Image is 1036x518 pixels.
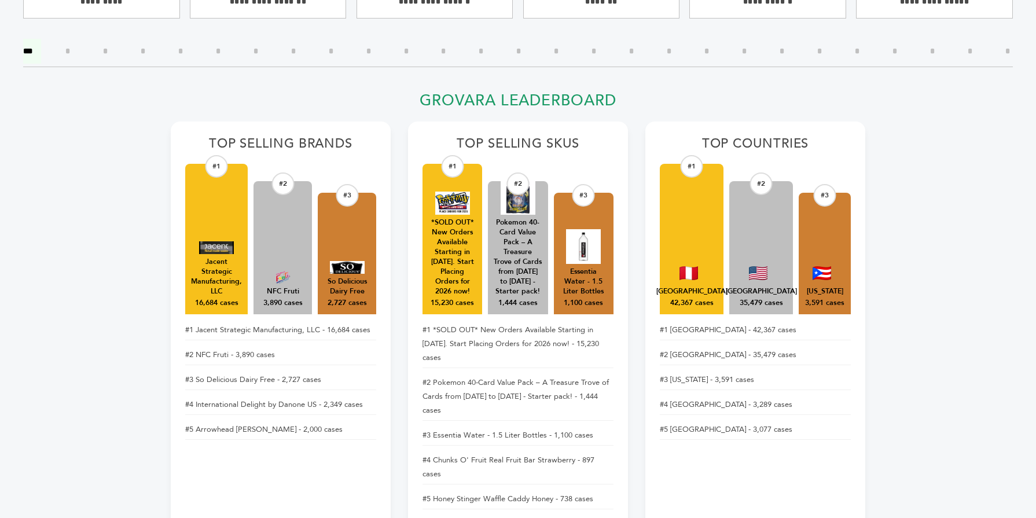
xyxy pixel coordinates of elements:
img: So Delicious Dairy Free [330,261,365,274]
img: *SOLD OUT* New Orders Available Starting in 2026. Start Placing Orders for 2026 now! [435,192,470,215]
div: 1,444 cases [498,298,538,308]
div: #3 [572,184,595,207]
h2: Top Countries [660,136,851,158]
li: #2 [GEOGRAPHIC_DATA] - 35,479 cases [660,345,851,365]
div: Puerto Rico [807,286,843,296]
div: United States [726,286,797,296]
div: #3 [814,184,836,207]
li: #1 [GEOGRAPHIC_DATA] - 42,367 cases [660,320,851,340]
li: #3 [US_STATE] - 3,591 cases [660,370,851,390]
li: #3 So Delicious Dairy Free - 2,727 cases [185,370,376,390]
li: #4 International Delight by Danone US - 2,349 cases [185,395,376,415]
li: #5 Arrowhead [PERSON_NAME] - 2,000 cases [185,420,376,440]
div: #2 [506,172,529,195]
li: #3 Essentia Water - 1.5 Liter Bottles - 1,100 cases [423,425,613,446]
div: 15,230 cases [431,298,474,308]
div: 1,100 cases [564,298,603,308]
h2: Top Selling SKUs [423,136,613,158]
img: Puerto Rico Flag [813,266,831,280]
img: Peru Flag [679,266,698,280]
li: #5 [GEOGRAPHIC_DATA] - 3,077 cases [660,420,851,440]
div: 2,727 cases [328,298,367,308]
img: NFC Fruti [266,271,300,284]
h2: Grovara Leaderboard [171,91,865,116]
div: 35,479 cases [740,298,783,308]
li: #4 Chunks O' Fruit Real Fruit Bar Strawberry - 897 cases [423,450,613,484]
img: United States Flag [749,266,767,280]
div: #3 [336,184,358,207]
li: #1 Jacent Strategic Manufacturing, LLC - 16,684 cases [185,320,376,340]
div: 16,684 cases [195,298,238,308]
div: #1 [441,155,464,178]
div: Jacent Strategic Manufacturing, LLC [191,257,242,296]
div: #1 [205,155,228,178]
img: Pokemon 40-Card Value Pack – A Treasure Trove of Cards from 1996 to 2024 - Starter pack! [501,180,535,215]
li: #1 *SOLD OUT* New Orders Available Starting in [DATE]. Start Placing Orders for 2026 now! - 15,23... [423,320,613,368]
div: 3,591 cases [805,298,844,308]
div: 42,367 cases [670,298,714,308]
div: So Delicious Dairy Free [324,277,370,296]
li: #4 [GEOGRAPHIC_DATA] - 3,289 cases [660,395,851,415]
li: #2 Pokemon 40-Card Value Pack – A Treasure Trove of Cards from [DATE] to [DATE] - Starter pack! -... [423,373,613,421]
div: NFC Fruti [267,286,299,296]
div: #1 [681,155,703,178]
div: Essentia Water - 1.5 Liter Bottles [560,267,608,296]
li: #5 Honey Stinger Waffle Caddy Honey - 738 cases [423,489,613,509]
img: Essentia Water - 1.5 Liter Bottles [566,229,601,264]
img: Jacent Strategic Manufacturing, LLC [199,241,234,254]
div: #2 [271,172,294,195]
div: #2 [750,172,773,195]
div: *SOLD OUT* New Orders Available Starting in [DATE]. Start Placing Orders for 2026 now! [428,218,476,297]
div: Pokemon 40-Card Value Pack – A Treasure Trove of Cards from [DATE] to [DATE] - Starter pack! [494,218,542,297]
h2: Top Selling Brands [185,136,376,158]
li: #2 NFC Fruti - 3,890 cases [185,345,376,365]
div: Peru [656,286,728,296]
div: 3,890 cases [263,298,303,308]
